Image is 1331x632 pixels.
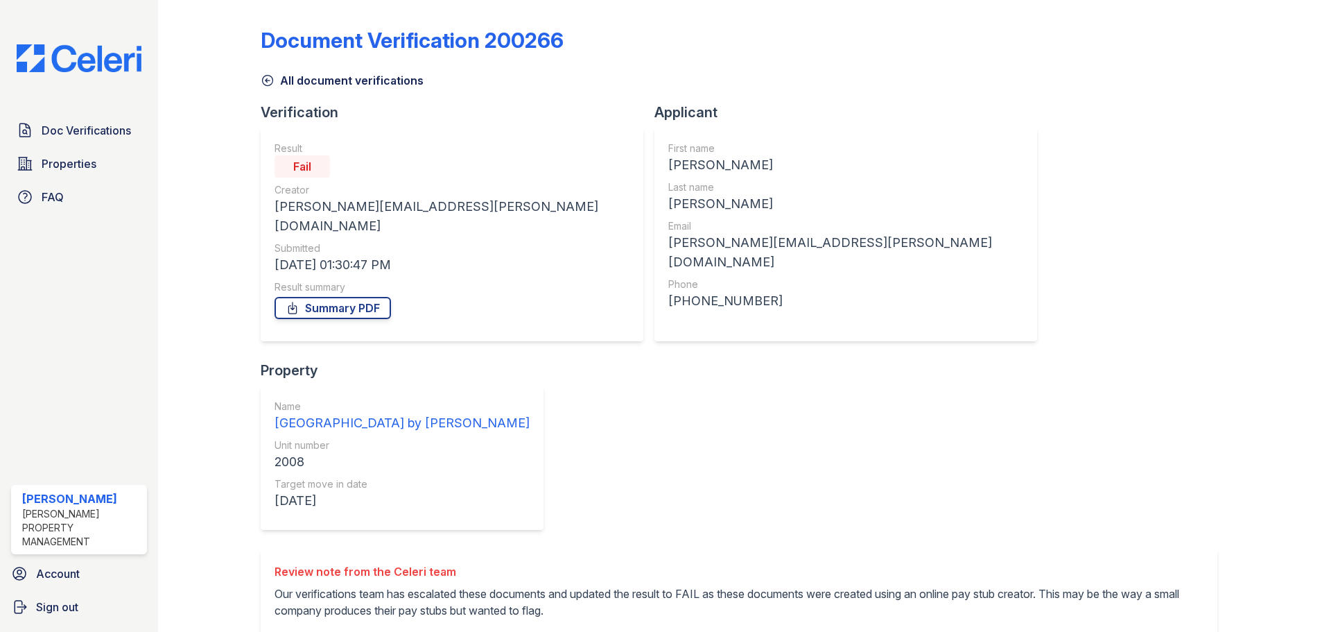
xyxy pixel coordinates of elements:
[261,72,424,89] a: All document verifications
[275,413,530,433] div: [GEOGRAPHIC_DATA] by [PERSON_NAME]
[275,400,530,433] a: Name [GEOGRAPHIC_DATA] by [PERSON_NAME]
[1273,577,1317,618] iframe: chat widget
[668,219,1023,233] div: Email
[275,142,629,155] div: Result
[275,255,629,275] div: [DATE] 01:30:47 PM
[6,560,153,588] a: Account
[275,297,391,319] a: Summary PDF
[42,155,96,172] span: Properties
[42,122,131,139] span: Doc Verifications
[275,477,530,491] div: Target move in date
[275,400,530,413] div: Name
[668,291,1023,311] div: [PHONE_NUMBER]
[668,180,1023,194] div: Last name
[668,142,1023,155] div: First name
[6,593,153,621] a: Sign out
[36,565,80,582] span: Account
[261,103,654,122] div: Verification
[11,183,147,211] a: FAQ
[668,194,1023,214] div: [PERSON_NAME]
[36,599,78,615] span: Sign out
[275,197,629,236] div: [PERSON_NAME][EMAIL_ADDRESS][PERSON_NAME][DOMAIN_NAME]
[261,28,564,53] div: Document Verification 200266
[275,280,629,294] div: Result summary
[275,241,629,255] div: Submitted
[11,117,147,144] a: Doc Verifications
[261,361,555,380] div: Property
[275,563,1203,580] div: Review note from the Celeri team
[22,507,141,549] div: [PERSON_NAME] Property Management
[668,155,1023,175] div: [PERSON_NAME]
[22,490,141,507] div: [PERSON_NAME]
[275,452,530,472] div: 2008
[275,438,530,452] div: Unit number
[275,491,530,511] div: [DATE]
[42,189,64,205] span: FAQ
[668,233,1023,272] div: [PERSON_NAME][EMAIL_ADDRESS][PERSON_NAME][DOMAIN_NAME]
[668,277,1023,291] div: Phone
[275,155,330,178] div: Fail
[6,44,153,72] img: CE_Logo_Blue-a8612792a0a2168367f1c8372b55b34899dd931a85d93a1a3d3e32e68fde9ad4.png
[275,183,629,197] div: Creator
[11,150,147,178] a: Properties
[654,103,1048,122] div: Applicant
